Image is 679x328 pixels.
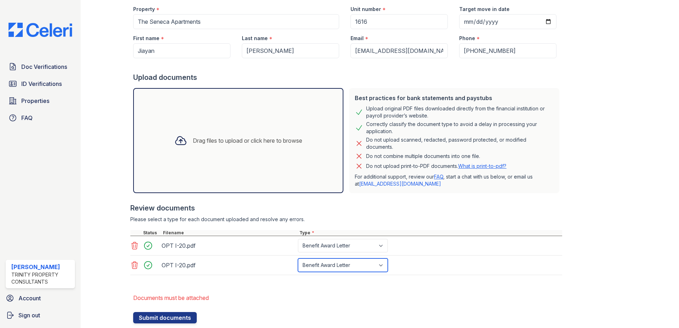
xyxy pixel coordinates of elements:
div: Do not upload scanned, redacted, password protected, or modified documents. [366,136,554,151]
div: OPT I-20.pdf [162,259,295,271]
div: Filename [162,230,298,236]
div: Type [298,230,562,236]
div: Do not combine multiple documents into one file. [366,152,480,160]
p: Do not upload print-to-PDF documents. [366,163,506,170]
a: Account [3,291,78,305]
img: CE_Logo_Blue-a8612792a0a2168367f1c8372b55b34899dd931a85d93a1a3d3e32e68fde9ad4.png [3,23,78,37]
li: Documents must be attached [133,291,562,305]
a: ID Verifications [6,77,75,91]
a: What is print-to-pdf? [458,163,506,169]
a: FAQ [6,111,75,125]
span: Doc Verifications [21,62,67,71]
div: [PERSON_NAME] [11,263,72,271]
span: FAQ [21,114,33,122]
p: For additional support, review our , start a chat with us below, or email us at [355,173,554,187]
span: Properties [21,97,49,105]
div: Drag files to upload or click here to browse [193,136,302,145]
label: Phone [459,35,475,42]
a: Sign out [3,308,78,322]
div: Best practices for bank statements and paystubs [355,94,554,102]
div: OPT I-20.pdf [162,240,295,251]
label: First name [133,35,159,42]
span: ID Verifications [21,80,62,88]
div: Correctly classify the document type to avoid a delay in processing your application. [366,121,554,135]
label: Unit number [351,6,381,13]
label: Email [351,35,364,42]
a: Doc Verifications [6,60,75,74]
div: Upload original PDF files downloaded directly from the financial institution or payroll provider’... [366,105,554,119]
div: Please select a type for each document uploaded and resolve any errors. [130,216,562,223]
div: Review documents [130,203,562,213]
div: Trinity Property Consultants [11,271,72,285]
label: Last name [242,35,268,42]
label: Target move in date [459,6,510,13]
div: Upload documents [133,72,562,82]
label: Property [133,6,155,13]
a: Properties [6,94,75,108]
a: FAQ [434,174,443,180]
div: Status [142,230,162,236]
a: [EMAIL_ADDRESS][DOMAIN_NAME] [359,181,441,187]
span: Sign out [18,311,40,319]
button: Submit documents [133,312,197,323]
span: Account [18,294,41,302]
